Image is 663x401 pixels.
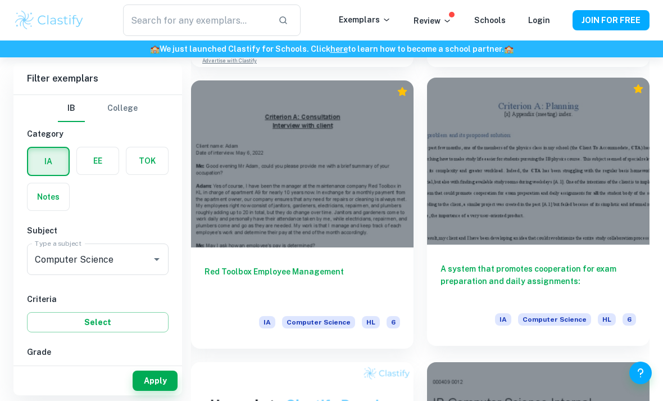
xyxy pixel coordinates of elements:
[77,147,119,174] button: EE
[58,95,138,122] div: Filter type choice
[28,148,69,175] button: IA
[205,265,400,303] h6: Red Toolbox Employee Management
[27,346,169,358] h6: Grade
[397,86,408,97] div: Premium
[149,251,165,267] button: Open
[427,80,650,349] a: A system that promotes cooperation for exam preparation and daily assignments:IAComputer ScienceHL6
[2,43,661,55] h6: We just launched Clastify for Schools. Click to learn how to become a school partner.
[474,16,506,25] a: Schools
[13,9,85,31] img: Clastify logo
[441,263,636,300] h6: A system that promotes cooperation for exam preparation and daily assignments:
[27,224,169,237] h6: Subject
[573,10,650,30] button: JOIN FOR FREE
[150,44,160,53] span: 🏫
[27,293,169,305] h6: Criteria
[133,371,178,391] button: Apply
[282,316,355,328] span: Computer Science
[414,15,452,27] p: Review
[598,313,616,326] span: HL
[191,80,414,349] a: Red Toolbox Employee ManagementIAComputer ScienceHL6
[35,238,81,248] label: Type a subject
[123,4,269,36] input: Search for any exemplars...
[28,183,69,210] button: Notes
[504,44,514,53] span: 🏫
[629,362,652,384] button: Help and Feedback
[13,63,182,94] h6: Filter exemplars
[495,313,511,326] span: IA
[107,95,138,122] button: College
[259,316,275,328] span: IA
[27,128,169,140] h6: Category
[126,147,168,174] button: TOK
[330,44,348,53] a: here
[339,13,391,26] p: Exemplars
[362,316,380,328] span: HL
[58,95,85,122] button: IB
[387,316,400,328] span: 6
[202,57,257,65] a: Advertise with Clastify
[27,312,169,332] button: Select
[518,313,591,326] span: Computer Science
[528,16,550,25] a: Login
[623,313,636,326] span: 6
[633,83,644,94] div: Premium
